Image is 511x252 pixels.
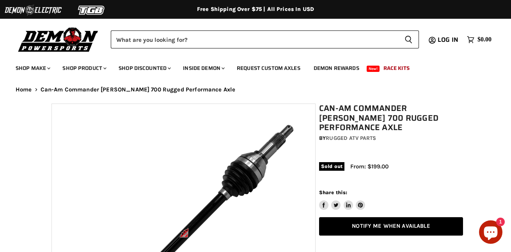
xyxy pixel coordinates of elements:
[231,60,306,76] a: Request Custom Axles
[319,189,347,195] span: Share this:
[350,163,389,170] span: From: $199.00
[367,66,380,72] span: New!
[438,35,458,45] span: Log in
[41,86,236,93] span: Can-Am Commander [PERSON_NAME] 700 Rugged Performance Axle
[326,135,376,141] a: Rugged ATV Parts
[10,57,490,76] ul: Main menu
[477,220,505,246] inbox-online-store-chat: Shopify online store chat
[113,60,176,76] a: Shop Discounted
[111,30,419,48] form: Product
[319,104,463,132] h1: Can-Am Commander [PERSON_NAME] 700 Rugged Performance Axle
[57,60,111,76] a: Shop Product
[62,3,121,18] img: TGB Logo 2
[319,134,463,143] div: by
[378,60,415,76] a: Race Kits
[111,30,398,48] input: Search
[16,25,101,53] img: Demon Powersports
[319,189,366,210] aside: Share this:
[4,3,62,18] img: Demon Electric Logo 2
[308,60,365,76] a: Demon Rewards
[434,36,463,43] a: Log in
[477,36,491,43] span: $0.00
[10,60,55,76] a: Shop Make
[398,30,419,48] button: Search
[16,86,32,93] a: Home
[319,217,463,236] a: Notify Me When Available
[177,60,229,76] a: Inside Demon
[319,162,344,171] span: Sold out
[463,34,495,45] a: $0.00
